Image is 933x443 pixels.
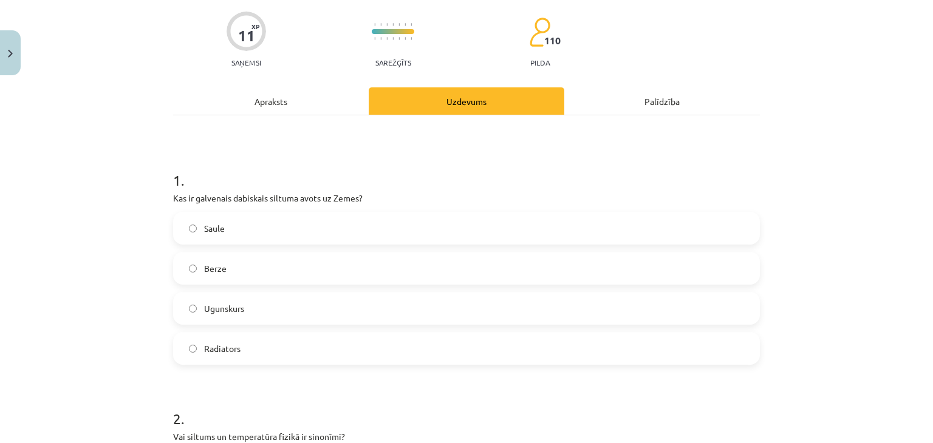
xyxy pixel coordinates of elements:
[375,58,411,67] p: Sarežģīts
[173,150,760,188] h1: 1 .
[173,87,369,115] div: Apraksts
[405,23,406,26] img: icon-short-line-57e1e144782c952c97e751825c79c345078a6d821885a25fce030b3d8c18986b.svg
[227,58,266,67] p: Saņemsi
[189,225,197,232] input: Saule
[374,23,375,26] img: icon-short-line-57e1e144782c952c97e751825c79c345078a6d821885a25fce030b3d8c18986b.svg
[392,23,394,26] img: icon-short-line-57e1e144782c952c97e751825c79c345078a6d821885a25fce030b3d8c18986b.svg
[386,23,388,26] img: icon-short-line-57e1e144782c952c97e751825c79c345078a6d821885a25fce030b3d8c18986b.svg
[564,87,760,115] div: Palīdzība
[189,305,197,313] input: Ugunskurs
[544,35,561,46] span: 110
[369,87,564,115] div: Uzdevums
[8,50,13,58] img: icon-close-lesson-0947bae3869378f0d4975bcd49f059093ad1ed9edebbc8119c70593378902aed.svg
[411,37,412,40] img: icon-short-line-57e1e144782c952c97e751825c79c345078a6d821885a25fce030b3d8c18986b.svg
[380,23,381,26] img: icon-short-line-57e1e144782c952c97e751825c79c345078a6d821885a25fce030b3d8c18986b.svg
[251,23,259,30] span: XP
[204,262,227,275] span: Berze
[392,37,394,40] img: icon-short-line-57e1e144782c952c97e751825c79c345078a6d821885a25fce030b3d8c18986b.svg
[386,37,388,40] img: icon-short-line-57e1e144782c952c97e751825c79c345078a6d821885a25fce030b3d8c18986b.svg
[529,17,550,47] img: students-c634bb4e5e11cddfef0936a35e636f08e4e9abd3cc4e673bd6f9a4125e45ecb1.svg
[173,430,760,443] p: Vai siltums un temperatūra fizikā ir sinonīmi?
[189,345,197,353] input: Radiators
[398,37,400,40] img: icon-short-line-57e1e144782c952c97e751825c79c345078a6d821885a25fce030b3d8c18986b.svg
[530,58,550,67] p: pilda
[189,265,197,272] input: Berze
[204,302,244,315] span: Ugunskurs
[173,192,760,205] p: Kas ir galvenais dabiskais siltuma avots uz Zemes?
[238,27,255,44] div: 11
[374,37,375,40] img: icon-short-line-57e1e144782c952c97e751825c79c345078a6d821885a25fce030b3d8c18986b.svg
[204,342,241,355] span: Radiators
[411,23,412,26] img: icon-short-line-57e1e144782c952c97e751825c79c345078a6d821885a25fce030b3d8c18986b.svg
[380,37,381,40] img: icon-short-line-57e1e144782c952c97e751825c79c345078a6d821885a25fce030b3d8c18986b.svg
[204,222,225,235] span: Saule
[398,23,400,26] img: icon-short-line-57e1e144782c952c97e751825c79c345078a6d821885a25fce030b3d8c18986b.svg
[173,389,760,427] h1: 2 .
[405,37,406,40] img: icon-short-line-57e1e144782c952c97e751825c79c345078a6d821885a25fce030b3d8c18986b.svg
